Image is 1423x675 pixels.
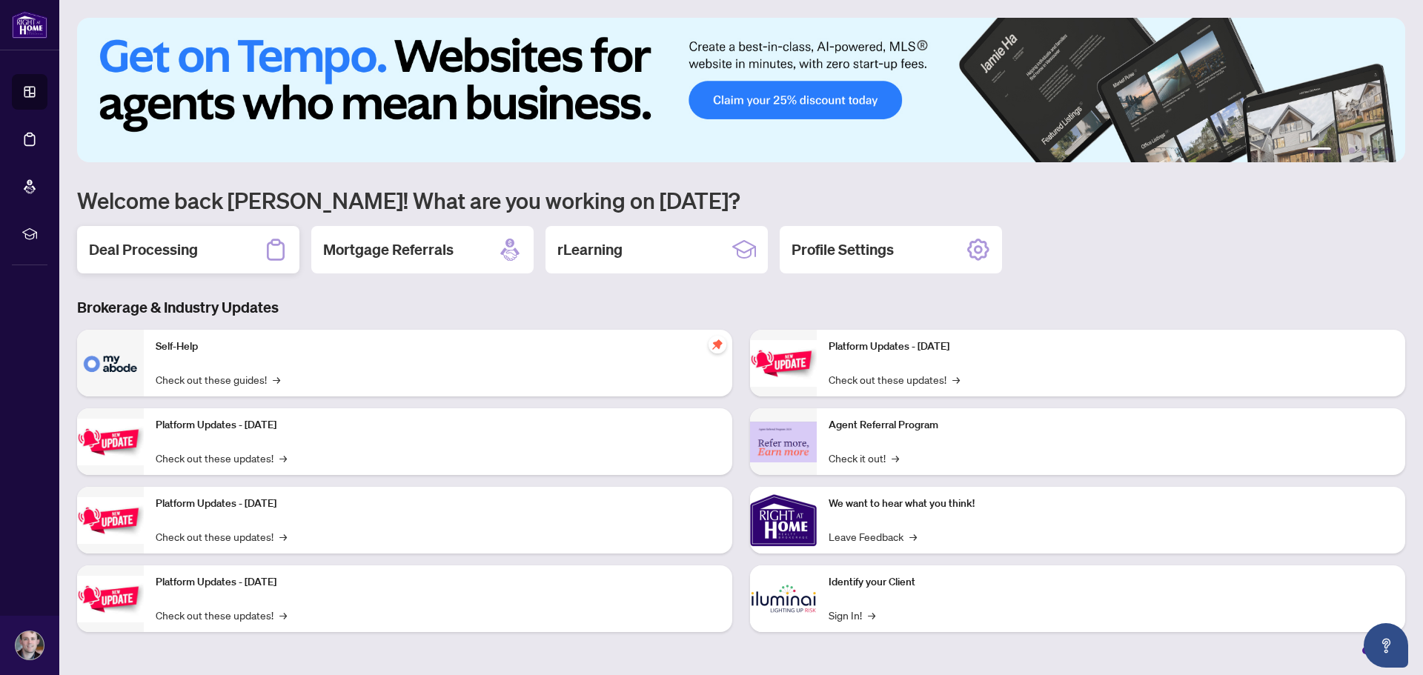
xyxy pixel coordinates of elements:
[156,339,720,355] p: Self-Help
[1361,147,1367,153] button: 4
[829,528,917,545] a: Leave Feedback→
[750,565,817,632] img: Identify your Client
[156,496,720,512] p: Platform Updates - [DATE]
[77,297,1405,318] h3: Brokerage & Industry Updates
[12,11,47,39] img: logo
[829,496,1393,512] p: We want to hear what you think!
[1349,147,1355,153] button: 3
[156,607,287,623] a: Check out these updates!→
[156,528,287,545] a: Check out these updates!→
[1337,147,1343,153] button: 2
[868,607,875,623] span: →
[77,497,144,544] img: Platform Updates - July 21, 2025
[909,528,917,545] span: →
[16,631,44,659] img: Profile Icon
[156,574,720,591] p: Platform Updates - [DATE]
[709,336,726,353] span: pushpin
[1307,147,1331,153] button: 1
[829,339,1393,355] p: Platform Updates - [DATE]
[77,330,144,396] img: Self-Help
[1364,623,1408,668] button: Open asap
[77,419,144,465] img: Platform Updates - September 16, 2025
[557,239,623,260] h2: rLearning
[892,450,899,466] span: →
[1384,147,1390,153] button: 6
[750,487,817,553] img: We want to hear what you think!
[829,371,960,388] a: Check out these updates!→
[792,239,894,260] h2: Profile Settings
[323,239,454,260] h2: Mortgage Referrals
[156,371,280,388] a: Check out these guides!→
[77,18,1405,162] img: Slide 0
[77,576,144,622] img: Platform Updates - July 8, 2025
[77,186,1405,214] h1: Welcome back [PERSON_NAME]! What are you working on [DATE]?
[952,371,960,388] span: →
[156,450,287,466] a: Check out these updates!→
[829,417,1393,433] p: Agent Referral Program
[89,239,198,260] h2: Deal Processing
[279,450,287,466] span: →
[750,422,817,462] img: Agent Referral Program
[750,340,817,387] img: Platform Updates - June 23, 2025
[279,528,287,545] span: →
[273,371,280,388] span: →
[829,450,899,466] a: Check it out!→
[156,417,720,433] p: Platform Updates - [DATE]
[829,607,875,623] a: Sign In!→
[1373,147,1379,153] button: 5
[829,574,1393,591] p: Identify your Client
[279,607,287,623] span: →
